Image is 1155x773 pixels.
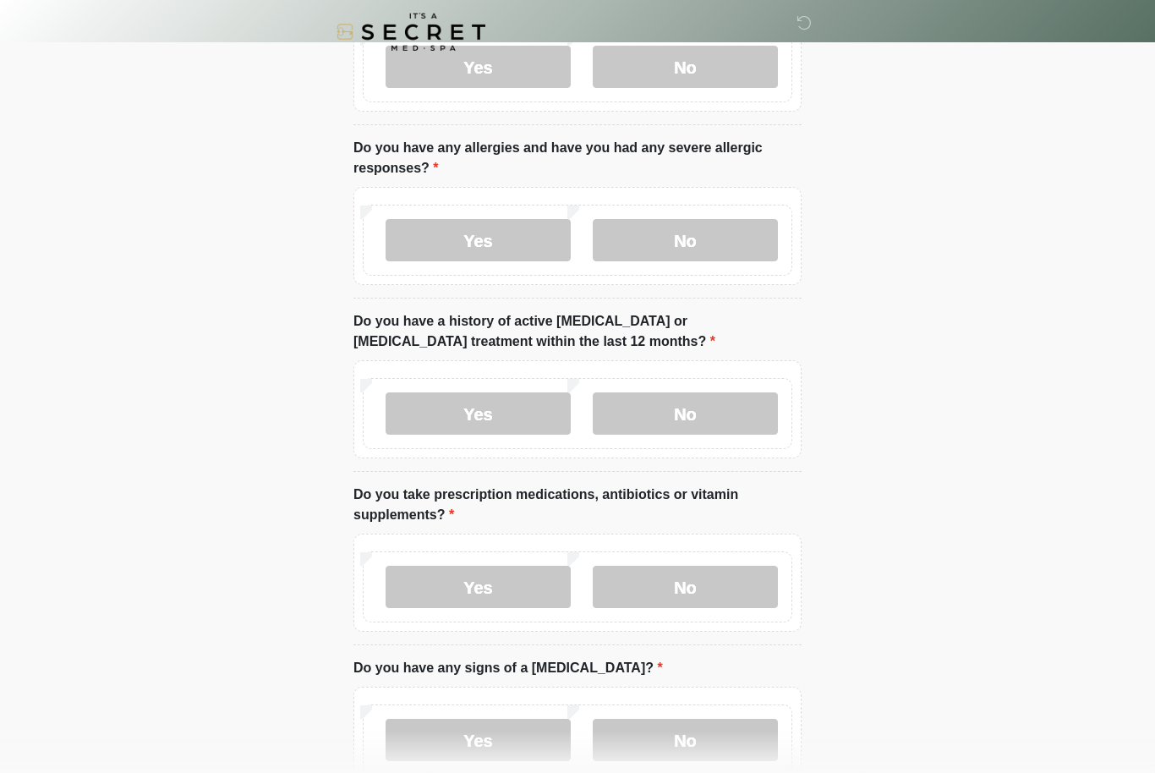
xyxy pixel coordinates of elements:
label: No [593,719,778,761]
img: It's A Secret Med Spa Logo [337,13,485,51]
label: Yes [386,719,571,761]
label: Yes [386,46,571,88]
label: No [593,566,778,608]
label: Do you take prescription medications, antibiotics or vitamin supplements? [353,485,802,525]
label: No [593,219,778,261]
label: Do you have any signs of a [MEDICAL_DATA]? [353,658,663,678]
label: No [593,392,778,435]
label: Do you have any allergies and have you had any severe allergic responses? [353,138,802,178]
label: Yes [386,219,571,261]
label: Do you have a history of active [MEDICAL_DATA] or [MEDICAL_DATA] treatment within the last 12 mon... [353,311,802,352]
label: Yes [386,566,571,608]
label: Yes [386,392,571,435]
label: No [593,46,778,88]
